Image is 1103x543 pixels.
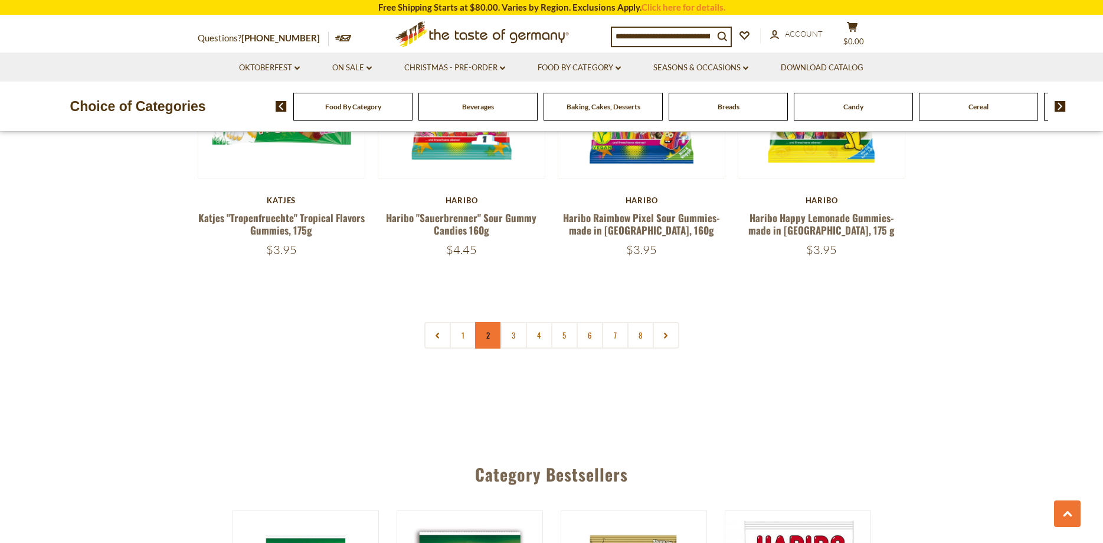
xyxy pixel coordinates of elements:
[627,322,654,349] a: 8
[781,61,863,74] a: Download Catalog
[602,322,629,349] a: 7
[718,102,739,111] a: Breads
[446,242,477,257] span: $4.45
[241,32,320,43] a: [PHONE_NUMBER]
[332,61,372,74] a: On Sale
[266,242,297,257] span: $3.95
[500,322,527,349] a: 3
[276,101,287,112] img: previous arrow
[563,210,720,238] a: Haribo Raimbow Pixel Sour Gummies- made in [GEOGRAPHIC_DATA], 160g
[748,210,895,238] a: Haribo Happy Lemonade Gummies- made in [GEOGRAPHIC_DATA], 175 g
[378,196,546,205] div: Haribo
[770,28,823,41] a: Account
[450,322,476,349] a: 1
[462,102,494,111] a: Beverages
[475,322,502,349] a: 2
[198,196,366,205] div: Katjes
[198,210,365,238] a: Katjes "Tropenfruechte" Tropical Flavors Gummies, 175g
[567,102,640,111] a: Baking, Cakes, Desserts
[325,102,381,111] a: Food By Category
[641,2,725,12] a: Click here for details.
[198,31,329,46] p: Questions?
[653,61,748,74] a: Seasons & Occasions
[551,322,578,349] a: 5
[835,21,870,51] button: $0.00
[806,242,837,257] span: $3.95
[626,242,657,257] span: $3.95
[843,102,863,111] a: Candy
[142,447,962,496] div: Category Bestsellers
[738,196,906,205] div: Haribo
[538,61,621,74] a: Food By Category
[968,102,989,111] a: Cereal
[843,37,864,46] span: $0.00
[386,210,536,238] a: Haribo "Sauerbrenner" Sour Gummy Candies 160g
[1055,101,1066,112] img: next arrow
[577,322,603,349] a: 6
[404,61,505,74] a: Christmas - PRE-ORDER
[239,61,300,74] a: Oktoberfest
[785,29,823,38] span: Account
[526,322,552,349] a: 4
[558,196,726,205] div: Haribo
